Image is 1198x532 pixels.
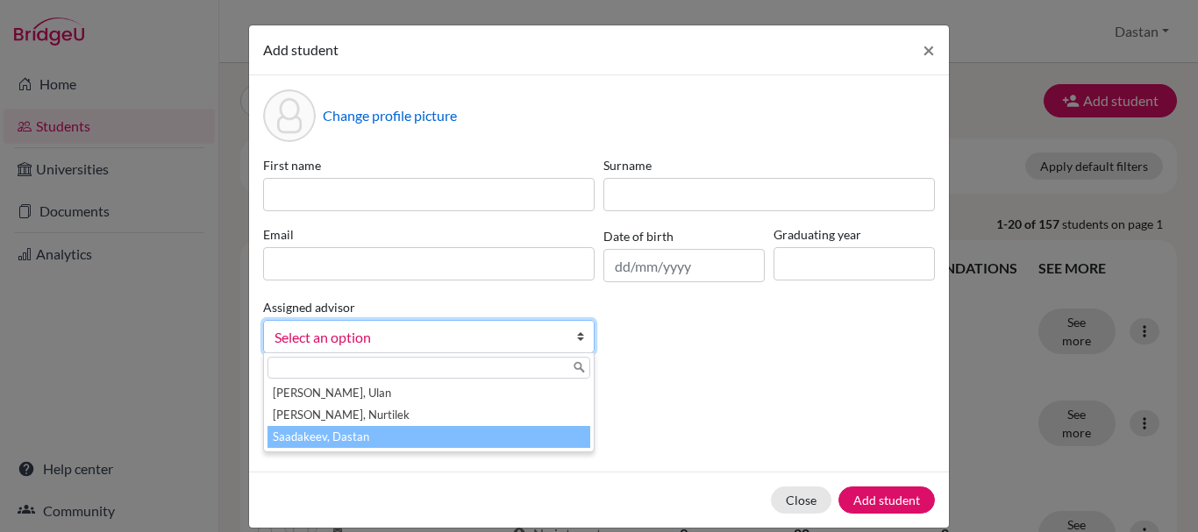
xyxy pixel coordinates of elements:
[263,89,316,142] div: Profile picture
[263,41,339,58] span: Add student
[267,382,590,404] li: [PERSON_NAME], Ulan
[267,404,590,426] li: [PERSON_NAME], Nurtilek
[603,249,765,282] input: dd/mm/yyyy
[838,486,935,514] button: Add student
[923,37,935,62] span: ×
[603,227,674,245] label: Date of birth
[267,426,590,448] li: Saadakeev, Dastan
[263,381,935,402] p: Parents
[603,156,935,174] label: Surname
[909,25,949,74] button: Close
[275,326,560,349] span: Select an option
[263,298,355,316] label: Assigned advisor
[774,225,935,244] label: Graduating year
[771,486,831,514] button: Close
[263,156,595,174] label: First name
[263,225,595,244] label: Email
